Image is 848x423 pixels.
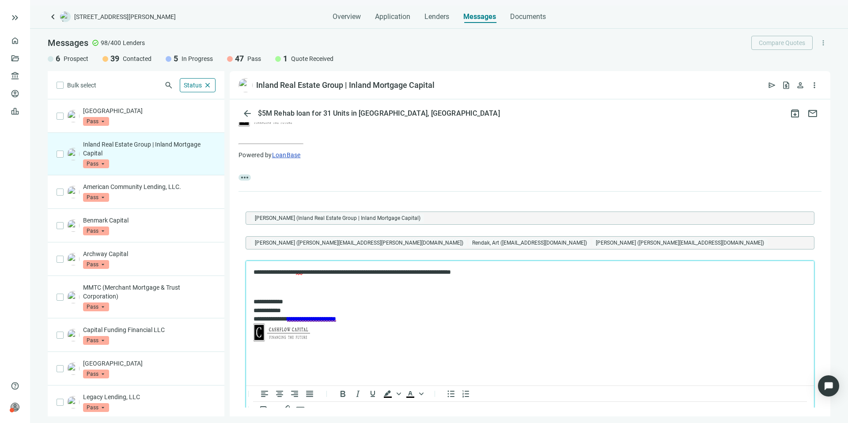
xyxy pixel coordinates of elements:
[807,108,818,119] span: mail
[123,54,151,63] span: Contacted
[110,53,119,64] span: 39
[765,78,779,92] button: send
[67,148,79,160] img: eab3b3c0-095e-4fb4-9387-82b53133bdc3
[251,214,424,223] span: Revanth Onteddu (Inland Real Estate Group | Inland Mortgage Capital)
[67,291,79,303] img: 4476d0b3-1300-4119-9b59-db528b72df42.png
[793,78,807,92] button: person
[257,389,272,399] button: Align left
[83,106,216,115] p: [GEOGRAPHIC_DATA]
[204,81,212,89] span: close
[83,393,216,401] p: Legacy Lending, LLC
[83,359,216,368] p: [GEOGRAPHIC_DATA]
[164,81,173,90] span: search
[375,12,410,21] span: Application
[174,53,178,64] span: 5
[819,39,827,47] span: more_vert
[83,260,109,269] span: Pass
[302,389,317,399] button: Justify
[60,11,71,22] img: deal-logo
[779,78,793,92] button: request_quote
[48,38,88,48] span: Messages
[92,39,99,46] span: check_circle
[83,227,109,235] span: Pass
[424,12,449,21] span: Lenders
[246,261,814,385] iframe: Rich Text Area
[335,389,350,399] button: Bold
[804,105,821,122] button: mail
[67,363,79,375] img: 3e081af5-9f5d-4b02-aa0e-722943aabda6
[83,302,109,311] span: Pass
[469,238,591,247] span: Rendak, Art (arendak@inlandmtg.com)
[463,12,496,21] span: Messages
[11,381,19,390] span: help
[67,396,79,408] img: 0b0e61c9-2c0d-4973-83f7-b9d361e6aaf8
[790,108,800,119] span: archive
[83,182,216,191] p: American Community Lending, LLC.
[67,186,79,198] img: a8f6cf2a-4f15-4bb3-93e2-aa355bcc5b80
[235,53,244,64] span: 47
[786,105,804,122] button: archive
[283,53,288,64] span: 1
[278,404,293,415] button: Insert/edit link
[596,238,764,247] span: [PERSON_NAME] ([PERSON_NAME][EMAIL_ADDRESS][DOMAIN_NAME])
[56,53,60,64] span: 6
[11,72,17,80] span: account_balance
[182,54,213,63] span: In Progress
[816,36,830,50] button: more_vert
[83,216,216,225] p: Benmark Capital
[380,389,402,399] div: Background color Black
[67,329,79,341] img: fbdd08b6-56de-46ac-9541-b7da2f270366
[510,12,546,21] span: Documents
[101,38,121,47] span: 98/400
[403,389,425,399] div: Text color Black
[768,81,776,90] span: send
[123,38,145,47] span: Lenders
[74,12,176,21] span: [STREET_ADDRESS][PERSON_NAME]
[83,140,216,158] p: Inland Real Estate Group | Inland Mortgage Capital
[251,238,467,247] span: Szatkowski, Ashley (ashley.szatkowski@inlandmtg.com)
[83,336,109,345] span: Pass
[83,159,109,168] span: Pass
[184,82,202,89] span: Status
[458,389,473,399] button: Numbered list
[287,389,302,399] button: Align right
[350,389,365,399] button: Italic
[67,219,79,232] img: 5382ba3c-8743-47de-bb51-099eafc9ddbe
[67,253,79,265] img: 37bf931d-942b-4e44-99fb-0f8919a1c81a
[83,283,216,301] p: MMTC (Merchant Mortgage & Trust Corporation)
[333,12,361,21] span: Overview
[238,78,253,92] img: eab3b3c0-095e-4fb4-9387-82b53133bdc3
[818,375,839,397] div: Open Intercom Messenger
[11,403,19,412] span: person
[365,389,380,399] button: Underline
[291,54,333,63] span: Quote Received
[256,80,435,91] div: Inland Real Estate Group | Inland Mortgage Capital
[472,238,587,247] span: Rendak, Art ([EMAIL_ADDRESS][DOMAIN_NAME])
[257,404,278,415] button: Insert merge tag
[796,81,805,90] span: person
[592,238,768,247] span: Lind, Teri (lind@iglrealestate.com)
[807,78,821,92] button: more_vert
[255,238,463,247] span: [PERSON_NAME] ([PERSON_NAME][EMAIL_ADDRESS][PERSON_NAME][DOMAIN_NAME])
[67,80,96,90] span: Bulk select
[83,325,216,334] p: Capital Funding Financial LLC
[247,54,261,63] span: Pass
[238,105,256,122] button: arrow_back
[83,403,109,412] span: Pass
[256,109,502,118] div: $5M Rehab loan for 31 Units in [GEOGRAPHIC_DATA], [GEOGRAPHIC_DATA]
[10,12,20,23] button: keyboard_double_arrow_right
[83,117,109,126] span: Pass
[48,11,58,22] a: keyboard_arrow_left
[83,193,109,202] span: Pass
[242,108,253,119] span: arrow_back
[255,214,420,223] span: [PERSON_NAME] (Inland Real Estate Group | Inland Mortgage Capital)
[67,110,79,122] img: b239cb79-7d87-4279-a424-3f2f22c46eb0
[272,389,287,399] button: Align center
[751,36,813,50] button: Compare Quotes
[443,389,458,399] button: Bullet list
[810,81,819,90] span: more_vert
[238,174,251,181] span: more_horiz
